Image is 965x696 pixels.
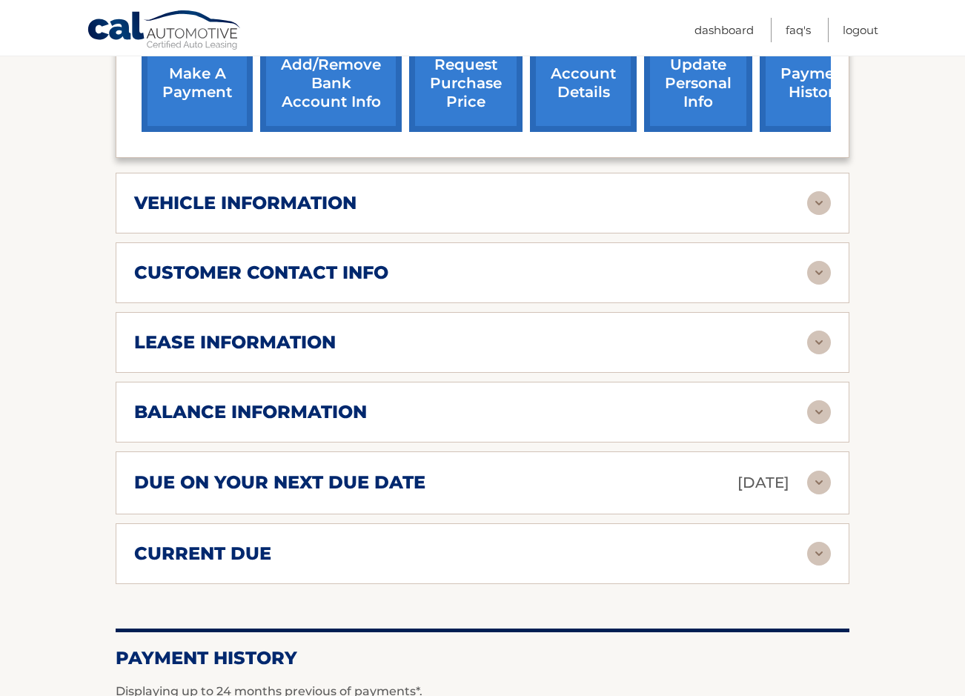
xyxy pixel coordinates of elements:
[843,18,878,42] a: Logout
[737,470,789,496] p: [DATE]
[260,35,402,132] a: Add/Remove bank account info
[116,647,849,669] h2: Payment History
[760,35,871,132] a: payment history
[134,262,388,284] h2: customer contact info
[807,542,831,566] img: accordion-rest.svg
[807,191,831,215] img: accordion-rest.svg
[807,400,831,424] img: accordion-rest.svg
[644,35,752,132] a: update personal info
[694,18,754,42] a: Dashboard
[134,471,425,494] h2: due on your next due date
[87,10,242,53] a: Cal Automotive
[134,331,336,354] h2: lease information
[134,192,357,214] h2: vehicle information
[530,35,637,132] a: account details
[807,331,831,354] img: accordion-rest.svg
[134,401,367,423] h2: balance information
[142,35,253,132] a: make a payment
[786,18,811,42] a: FAQ's
[134,543,271,565] h2: current due
[807,261,831,285] img: accordion-rest.svg
[409,35,523,132] a: request purchase price
[807,471,831,494] img: accordion-rest.svg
